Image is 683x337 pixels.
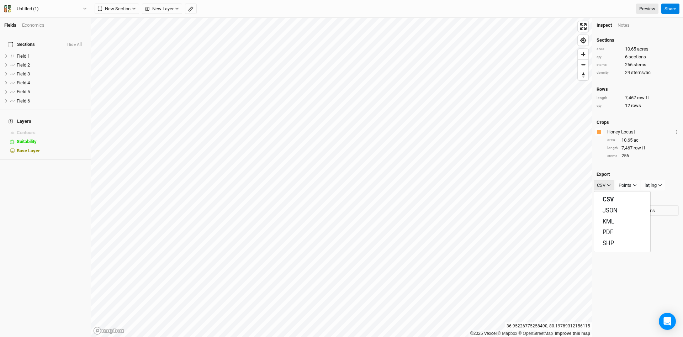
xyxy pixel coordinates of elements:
[578,60,588,70] span: Zoom out
[17,130,86,136] div: Contours
[594,180,614,191] button: CSV
[22,22,44,28] div: Economics
[603,228,613,237] span: PDF
[597,86,679,92] h4: Rows
[618,22,630,28] div: Notes
[597,103,621,109] div: qty
[578,21,588,32] button: Enter fullscreen
[470,330,590,337] div: |
[607,145,679,151] div: 7,467
[518,331,553,336] a: OpenStreetMap
[597,172,679,177] h4: Export
[555,331,590,336] a: Improve this map
[17,89,30,94] span: Field 5
[597,62,621,68] div: stems
[17,89,86,95] div: Field 5
[615,180,640,191] button: Points
[498,331,517,336] a: Mapbox
[597,47,621,52] div: area
[4,5,87,13] button: Untitled (1)
[674,128,679,136] button: Crop Usage
[4,22,16,28] a: Fields
[607,153,618,159] div: stems
[607,137,679,143] div: 10.65
[597,95,679,101] div: 7,467
[641,180,665,191] button: lat,lng
[597,69,679,76] div: 24
[631,69,651,76] span: stems/ac
[597,102,679,109] div: 12
[470,331,497,336] a: ©2025 Vexcel
[17,139,86,144] div: Suitability
[597,95,621,101] div: length
[629,54,646,60] span: sections
[607,137,618,143] div: area
[634,145,645,151] span: row ft
[637,95,649,101] span: row ft
[659,313,676,330] div: Open Intercom Messenger
[17,71,30,77] span: Field 3
[505,322,592,330] div: 36.95226775258490 , -80.19789312156115
[17,53,30,59] span: Field 1
[4,114,86,128] h4: Layers
[17,5,39,12] div: Untitled (1)
[17,148,86,154] div: Base Layer
[597,70,621,75] div: density
[597,37,679,43] h4: Sections
[17,139,37,144] span: Suitability
[597,120,609,125] h4: Crops
[145,5,174,12] span: New Layer
[645,182,657,189] div: lat,lng
[95,4,139,14] button: New Section
[93,327,125,335] a: Mapbox logo
[17,80,30,85] span: Field 4
[634,137,639,143] span: ac
[17,98,86,104] div: Field 6
[17,130,36,135] span: Contours
[603,239,614,248] span: SHP
[185,4,197,14] button: Shortcut: M
[142,4,182,14] button: New Layer
[17,98,30,104] span: Field 6
[597,62,679,68] div: 256
[91,18,592,337] canvas: Map
[597,54,621,60] div: qty
[17,62,30,68] span: Field 2
[607,129,673,135] div: Honey Locust
[98,5,131,12] span: New Section
[17,53,86,59] div: Field 1
[607,153,679,159] div: 256
[631,102,641,109] span: rows
[17,62,86,68] div: Field 2
[637,46,648,52] span: acres
[17,148,40,153] span: Base Layer
[67,42,82,47] button: Hide All
[9,42,35,47] span: Sections
[597,46,679,52] div: 10.65
[578,35,588,46] button: Find my location
[636,4,658,14] a: Preview
[603,218,614,226] span: KML
[597,54,679,60] div: 6
[578,49,588,59] button: Zoom in
[17,80,86,86] div: Field 4
[597,182,605,189] div: CSV
[578,59,588,70] button: Zoom out
[634,62,646,68] span: stems
[619,182,631,189] div: Points
[607,146,618,151] div: length
[17,71,86,77] div: Field 3
[603,196,614,204] span: CSV
[578,70,588,80] button: Reset bearing to north
[597,22,612,28] div: Inspect
[661,4,679,14] button: Share
[603,207,618,215] span: JSON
